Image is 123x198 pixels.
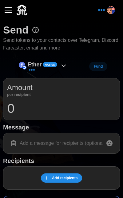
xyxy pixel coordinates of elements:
p: per recipient [7,93,33,96]
img: rectcrop3 [107,6,115,14]
p: Amount [7,82,33,93]
h1: Send [3,23,29,37]
input: Add a message for recipients (optional) [7,137,116,150]
button: Fund [89,62,107,71]
h1: Message [3,123,120,131]
img: Quidli [17,5,27,15]
span: Add recipients [52,174,77,182]
input: 0 [7,101,116,116]
h1: Recipients [3,157,120,165]
span: Fund [94,62,103,71]
p: Ether [28,60,42,69]
img: Ether (on Base) [19,62,25,68]
p: Send tokens to your contacts over Telegram, Discord, Farcaster, email and more [3,37,120,52]
span: Native [45,63,55,67]
button: Add recipients [41,173,82,183]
